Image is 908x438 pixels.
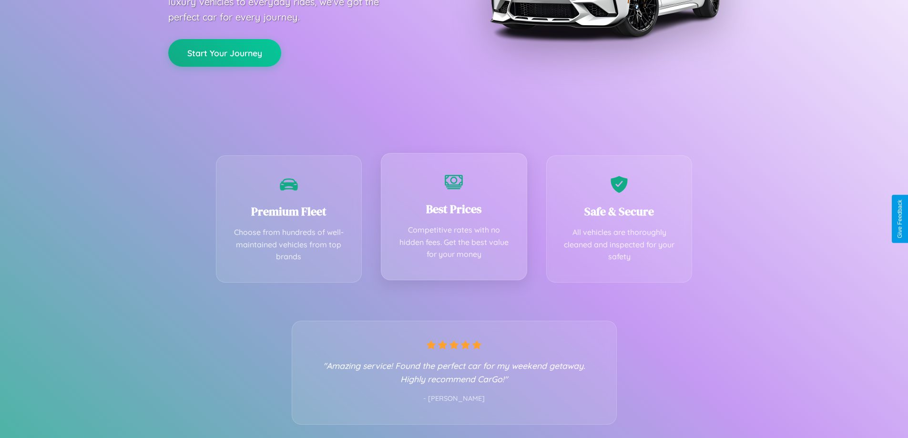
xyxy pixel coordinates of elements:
p: All vehicles are thoroughly cleaned and inspected for your safety [561,226,678,263]
h3: Premium Fleet [231,204,347,219]
p: - [PERSON_NAME] [311,393,597,405]
p: Competitive rates with no hidden fees. Get the best value for your money [396,224,512,261]
h3: Best Prices [396,201,512,217]
div: Give Feedback [897,200,903,238]
h3: Safe & Secure [561,204,678,219]
p: "Amazing service! Found the perfect car for my weekend getaway. Highly recommend CarGo!" [311,359,597,386]
button: Start Your Journey [168,39,281,67]
p: Choose from hundreds of well-maintained vehicles from top brands [231,226,347,263]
